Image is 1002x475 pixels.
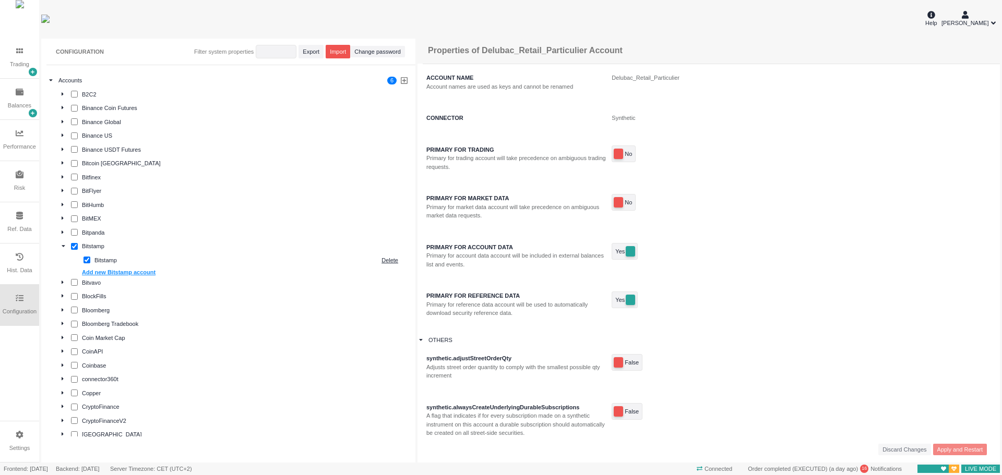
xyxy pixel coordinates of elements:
span: [PERSON_NAME] [941,19,988,28]
div: Bitpanda [82,228,408,237]
span: 16 [862,465,867,472]
div: Accounts [58,76,383,85]
div: Copper [82,389,408,398]
div: Configuration [3,307,37,316]
div: Hist. Data [7,266,32,275]
div: Bloomberg [82,306,408,315]
div: Account names are used as keys and cannot be renamed [426,82,609,91]
div: Ref. Data [7,225,31,234]
span: Import [330,47,346,56]
span: Discard Changes [882,445,926,454]
div: PRIMARY FOR ACCOUNT DATA [426,243,609,252]
span: 15/09/2025 17:55:40 [831,466,856,472]
a: Add new Bitstamp account [82,269,156,275]
div: Binance USDT Futures [82,145,408,154]
div: Bitfinex [82,173,408,182]
div: Settings [9,444,30,453]
div: Filter system properties [194,47,254,56]
div: OTHERS [428,336,998,345]
div: Adjusts street order quantity to comply with the smallest possible qty increment [426,363,609,380]
span: Connected [693,464,736,474]
div: CONNECTOR [426,114,609,123]
div: B2C2 [82,90,408,99]
div: BitHumb [82,201,408,210]
div: A flag that indicates if for every subscription made on a synthetic instrument on this account a ... [426,411,609,437]
p: 6 [390,77,393,87]
img: wyden_logotype_blue.svg [41,15,50,23]
div: Binance US [82,131,408,140]
span: False [625,357,639,368]
div: CryptoFinanceV2 [82,417,408,425]
h3: Properties of Delubac_Retail_Particulier Account [428,45,623,55]
span: No [625,149,632,159]
div: BlockFills [82,292,408,301]
sup: 6 [387,77,397,84]
div: Risk [14,184,25,192]
span: False [625,406,639,417]
div: ACCOUNT NAME [426,74,609,82]
div: PRIMARY FOR TRADING [426,145,609,154]
span: Delete [381,256,398,265]
div: CryptoFinance [82,403,408,411]
div: Primary for reference data account will be used to automatically download security reference data. [426,300,609,318]
span: Apply and Restart [937,445,983,454]
div: Binance Coin Futures [82,104,408,113]
div: Primary for account data account will be included in external balances list and events. [426,251,609,269]
div: CoinAPI [82,347,408,356]
div: CONFIGURATION [56,47,104,56]
span: No [625,197,632,208]
div: Bitvavo [82,278,408,287]
span: Yes [615,246,625,257]
div: BitMEX [82,214,408,223]
div: Notifications [744,464,905,474]
div: Bitstamp [82,242,408,251]
span: Export [303,47,319,56]
span: Yes [615,295,625,305]
div: Coinbase [82,361,408,370]
div: Primary for market data account will take precedence on ambiguous market data requests. [426,203,609,220]
div: Balances [8,101,31,110]
span: Synthetic [612,115,635,121]
div: Coin Market Cap [82,334,408,343]
div: Bloomberg Tradebook [82,320,408,328]
div: Bitstamp [94,256,376,265]
span: ( ) [827,466,858,472]
div: BitFlyer [82,187,408,196]
div: Bitcoin [GEOGRAPHIC_DATA] [82,159,408,168]
div: PRIMARY FOR REFERENCE DATA [426,291,609,300]
div: [GEOGRAPHIC_DATA] [82,430,408,439]
div: Help [925,9,937,27]
span: LIVE MODE [961,464,1000,474]
div: connector360t [82,375,408,384]
span: Delubac_Retail_Particulier [612,75,679,81]
div: PRIMARY FOR MARKET DATA [426,194,609,203]
div: Performance [3,142,36,151]
div: Primary for trading account will take precedence on ambiguous trading requests. [426,154,609,171]
div: Trading [10,60,29,69]
div: Binance Global [82,118,408,127]
div: synthetic.alwaysCreateUnderlyingDurableSubscriptions [426,403,609,412]
span: Order completed (EXECUTED) [748,466,827,472]
div: synthetic.adjustStreetOrderQty [426,354,609,363]
span: Change password [354,47,401,56]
